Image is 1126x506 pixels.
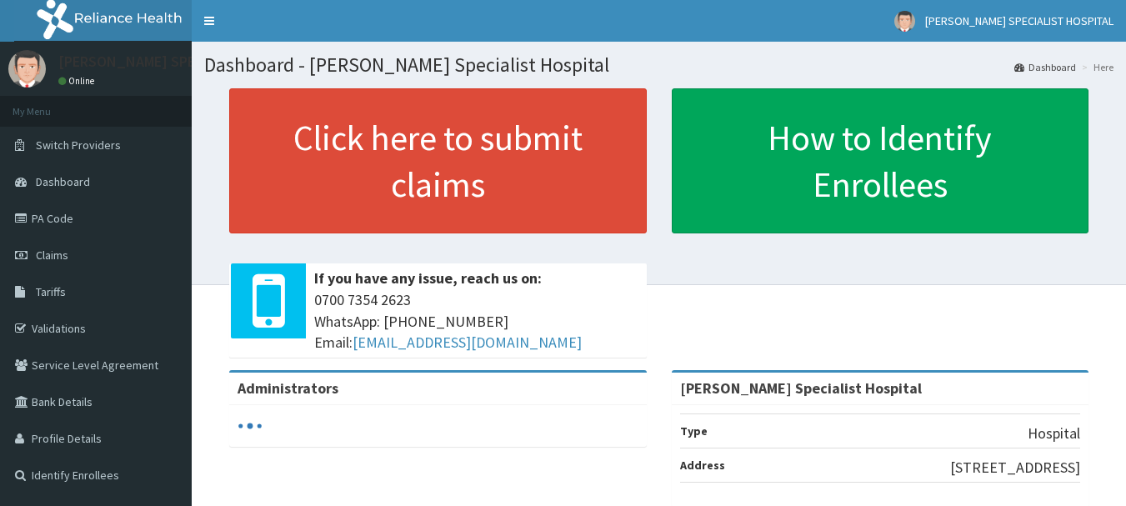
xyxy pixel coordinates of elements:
strong: [PERSON_NAME] Specialist Hospital [680,378,922,398]
span: 0700 7354 2623 WhatsApp: [PHONE_NUMBER] Email: [314,289,638,353]
b: If you have any issue, reach us on: [314,268,542,288]
a: Click here to submit claims [229,88,647,233]
span: Claims [36,248,68,263]
p: [PERSON_NAME] SPECIALIST HOSPITAL [58,54,313,69]
img: User Image [894,11,915,32]
b: Administrators [238,378,338,398]
span: [PERSON_NAME] SPECIALIST HOSPITAL [925,13,1113,28]
p: [STREET_ADDRESS] [950,457,1080,478]
a: Online [58,75,98,87]
img: User Image [8,50,46,88]
span: Tariffs [36,284,66,299]
a: [EMAIL_ADDRESS][DOMAIN_NAME] [353,333,582,352]
b: Type [680,423,708,438]
b: Address [680,458,725,473]
span: Switch Providers [36,138,121,153]
h1: Dashboard - [PERSON_NAME] Specialist Hospital [204,54,1113,76]
p: Hospital [1028,423,1080,444]
li: Here [1078,60,1113,74]
a: How to Identify Enrollees [672,88,1089,233]
span: Dashboard [36,174,90,189]
a: Dashboard [1014,60,1076,74]
svg: audio-loading [238,413,263,438]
